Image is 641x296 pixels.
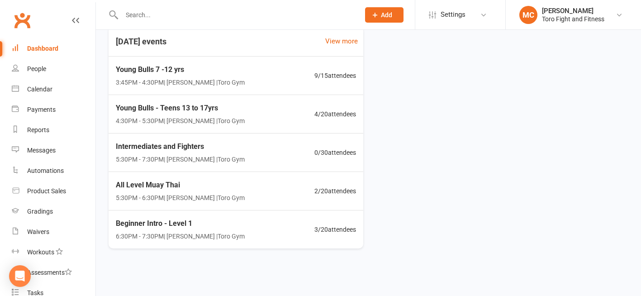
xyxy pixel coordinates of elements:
span: 4:30PM - 5:30PM | [PERSON_NAME] | Toro Gym [116,116,245,126]
a: Clubworx [11,9,33,32]
div: Reports [27,126,49,134]
div: [PERSON_NAME] [542,7,604,15]
a: Reports [12,120,95,140]
span: 4 / 20 attendees [314,109,356,119]
a: People [12,59,95,79]
span: Beginner Intro - Level 1 [116,218,245,229]
a: Waivers [12,222,95,242]
a: Product Sales [12,181,95,201]
div: Gradings [27,208,53,215]
a: Assessments [12,263,95,283]
span: 5:30PM - 7:30PM | [PERSON_NAME] | Toro Gym [116,154,245,164]
h3: [DATE] events [109,33,174,50]
span: Young Bulls 7 -12 yrs [116,64,245,76]
div: Dashboard [27,45,58,52]
div: MC [519,6,537,24]
a: View more [325,36,358,47]
a: Messages [12,140,95,161]
div: Payments [27,106,56,113]
div: Product Sales [27,187,66,195]
span: Settings [441,5,465,25]
input: Search... [119,9,353,21]
span: Young Bulls - Teens 13 to 17yrs [116,102,245,114]
span: 9 / 15 attendees [314,71,356,81]
div: Waivers [27,228,49,235]
div: Calendar [27,86,52,93]
span: 6:30PM - 7:30PM | [PERSON_NAME] | Toro Gym [116,231,245,241]
div: Messages [27,147,56,154]
a: Workouts [12,242,95,263]
a: Gradings [12,201,95,222]
a: Calendar [12,79,95,100]
a: Automations [12,161,95,181]
span: Add [381,11,392,19]
span: 5:30PM - 6:30PM | [PERSON_NAME] | Toro Gym [116,193,245,203]
div: Assessments [27,269,72,276]
div: Open Intercom Messenger [9,265,31,287]
div: Workouts [27,248,54,256]
a: Payments [12,100,95,120]
div: Toro Fight and Fitness [542,15,604,23]
div: Automations [27,167,64,174]
span: 0 / 30 attendees [314,148,356,158]
a: Dashboard [12,38,95,59]
span: Intermediates and Fighters [116,141,245,153]
span: 3 / 20 attendees [314,224,356,234]
button: Add [365,7,404,23]
div: People [27,65,46,72]
span: All Level Muay Thai [116,179,245,191]
span: 2 / 20 attendees [314,186,356,196]
span: 3:45PM - 4:30PM | [PERSON_NAME] | Toro Gym [116,77,245,87]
